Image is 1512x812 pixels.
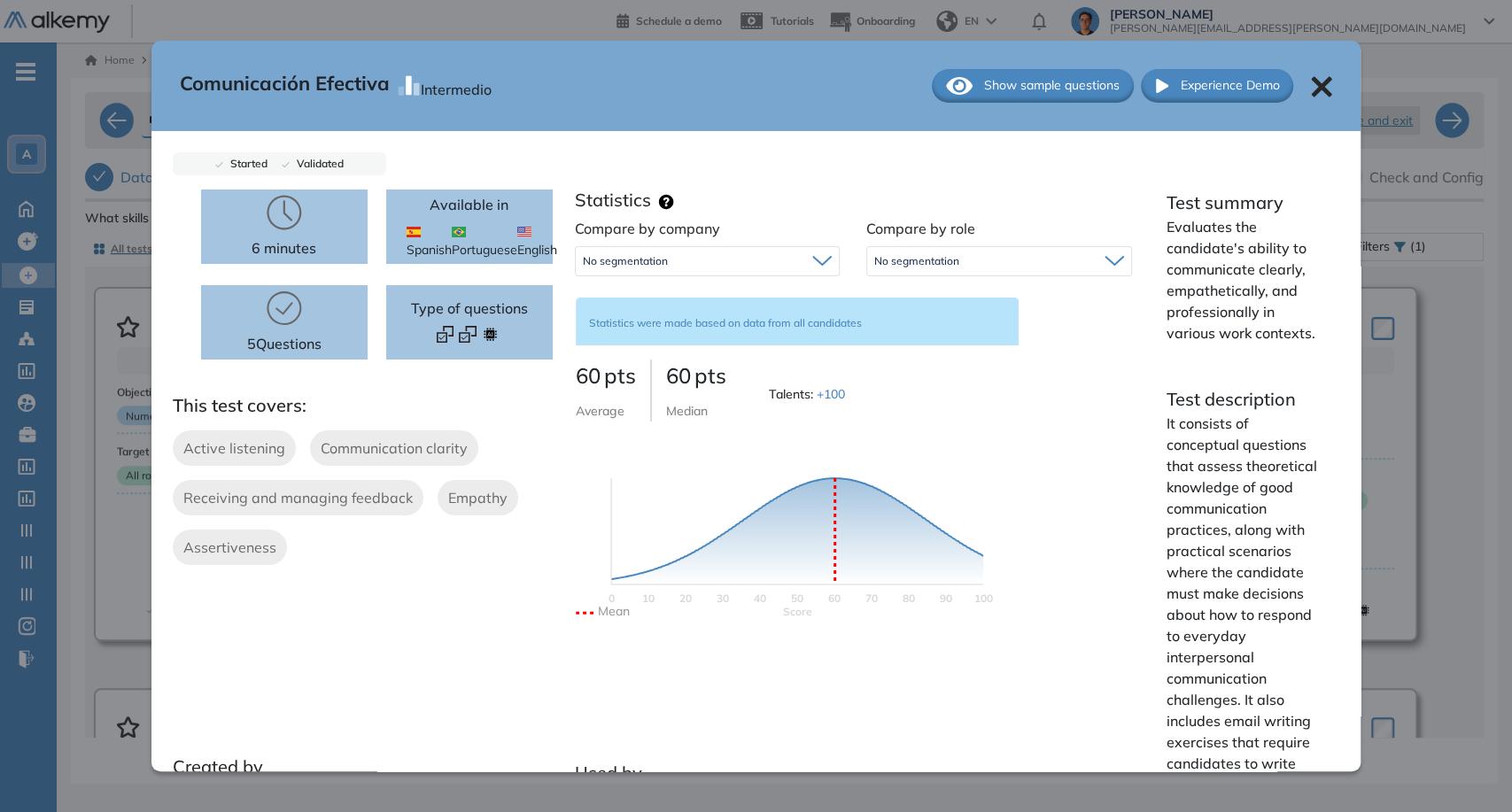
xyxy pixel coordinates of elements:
[430,194,508,215] p: Available in
[583,254,668,268] span: No segmentation
[589,316,862,329] span: Statistics were made based on data from all candidates
[421,72,492,100] div: Intermedio
[782,605,811,618] text: Scores
[411,298,528,319] span: Type of questions
[769,385,849,404] span: Talents :
[183,437,285,459] span: Active listening
[183,537,276,558] span: Assertiveness
[575,189,651,211] h3: Statistics
[517,222,557,259] span: English
[828,592,841,605] text: 60
[1167,216,1319,344] p: Evaluates the candidate's ability to communicate clearly, empathetically, and professionally in v...
[604,362,636,389] span: pts
[984,76,1120,95] span: Show sample questions
[865,592,878,605] text: 70
[448,487,508,508] span: Empathy
[459,326,476,343] img: Format test logo
[180,69,390,103] span: Comunicación Efectiva
[973,592,992,605] text: 100
[452,227,466,237] img: BRA
[608,592,614,605] text: 0
[791,592,803,605] text: 50
[679,592,692,605] text: 20
[1167,386,1319,413] p: Test description
[642,592,655,605] text: 10
[575,762,1132,784] h3: Used by
[517,227,531,237] img: USA
[173,756,562,777] h3: Created by
[576,360,636,391] p: 60
[817,386,845,402] span: +100
[717,592,729,605] text: 30
[754,592,766,605] text: 40
[482,326,499,343] img: Format test logo
[666,360,726,391] p: 60
[321,437,468,459] span: Communication clarity
[252,237,316,259] p: 6 minutes
[598,603,630,619] text: Mean
[452,222,517,259] span: Portuguese
[866,220,975,237] span: Compare by role
[173,395,562,416] h3: This test covers:
[903,592,915,605] text: 80
[223,157,268,170] span: Started
[575,220,720,237] span: Compare by company
[290,157,344,170] span: Validated
[183,487,413,508] span: Receiving and managing feedback
[694,362,726,389] span: pts
[407,222,452,259] span: Spanish
[576,403,624,419] span: Average
[1167,189,1319,216] p: Test summary
[407,227,421,237] img: ESP
[940,592,952,605] text: 90
[437,326,454,343] img: Format test logo
[874,254,959,268] span: No segmentation
[1180,76,1279,95] span: Experience Demo
[666,403,708,419] span: Median
[247,333,322,354] p: 5 Questions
